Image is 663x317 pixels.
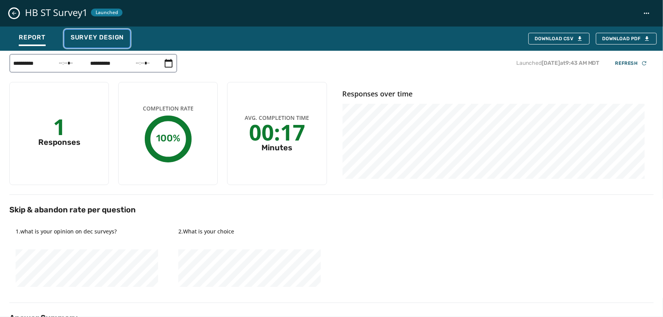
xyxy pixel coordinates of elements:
div: Minutes [261,142,292,153]
button: Survey Design [64,30,130,48]
span: Avg. Completion Time [245,114,309,122]
body: Rich Text Area [6,6,254,15]
text: 100% [156,133,180,144]
span: Launched [96,9,118,16]
button: Refresh [609,58,654,69]
span: Survey Design [71,34,124,41]
div: Responses [38,137,80,148]
div: Download CSV [535,36,583,42]
span: HB ST Survey1 [25,6,88,19]
button: Report [12,30,52,48]
h4: 1 . what is your opinion on dec surveys? [16,228,160,243]
span: Download PDF [603,36,650,42]
h2: Skip & abandon rate per question [9,204,654,215]
div: 1 [53,119,66,134]
span: Completion Rate [143,105,194,112]
button: Download CSV [528,33,590,45]
div: Refresh [615,60,647,66]
p: Launched [516,59,600,67]
span: [DATE] at 9:43 AM MDT [542,60,600,66]
div: 00:17 [249,125,305,139]
button: HB ST Survey1 action menu [640,6,654,20]
button: Download PDF [596,33,657,45]
h4: Responses over time [343,88,648,99]
span: Report [19,34,46,41]
h4: 2 . What is your choice [178,228,322,243]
